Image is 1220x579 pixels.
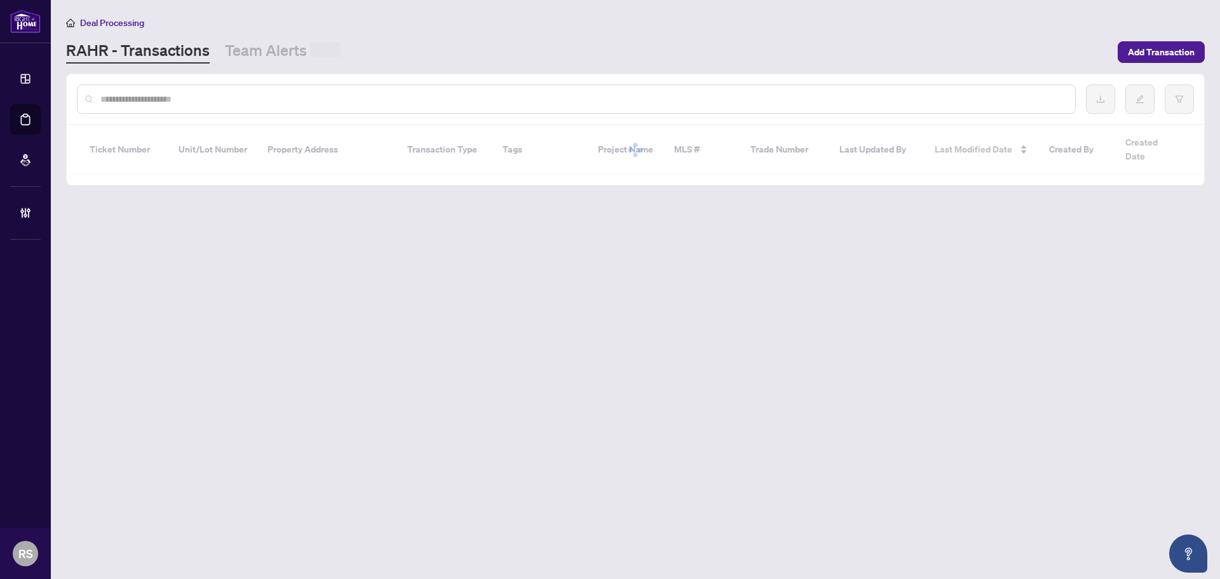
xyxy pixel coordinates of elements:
button: Open asap [1169,535,1207,573]
span: RS [18,545,33,562]
span: Add Transaction [1128,42,1195,62]
button: download [1086,85,1115,114]
button: edit [1125,85,1155,114]
span: Deal Processing [80,17,144,29]
button: Add Transaction [1118,41,1205,63]
button: filter [1165,85,1194,114]
span: home [66,18,75,27]
img: logo [10,10,41,33]
a: Team Alerts [225,40,341,64]
a: RAHR - Transactions [66,40,210,64]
